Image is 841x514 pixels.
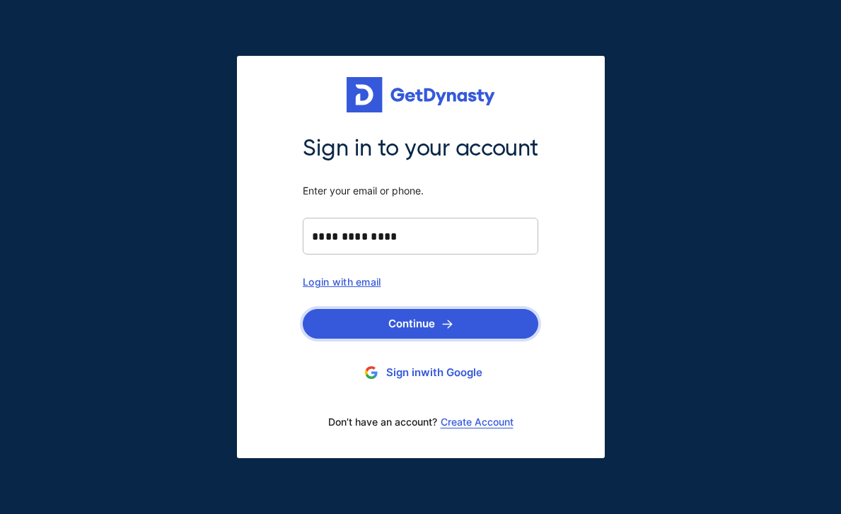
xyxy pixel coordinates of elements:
[303,185,538,197] span: Enter your email or phone.
[347,77,495,112] img: Get started for free with Dynasty Trust Company
[303,134,538,163] span: Sign in to your account
[303,276,538,288] div: Login with email
[303,360,538,386] button: Sign inwith Google
[303,407,538,437] div: Don’t have an account?
[303,309,538,339] button: Continue
[441,416,514,428] a: Create Account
